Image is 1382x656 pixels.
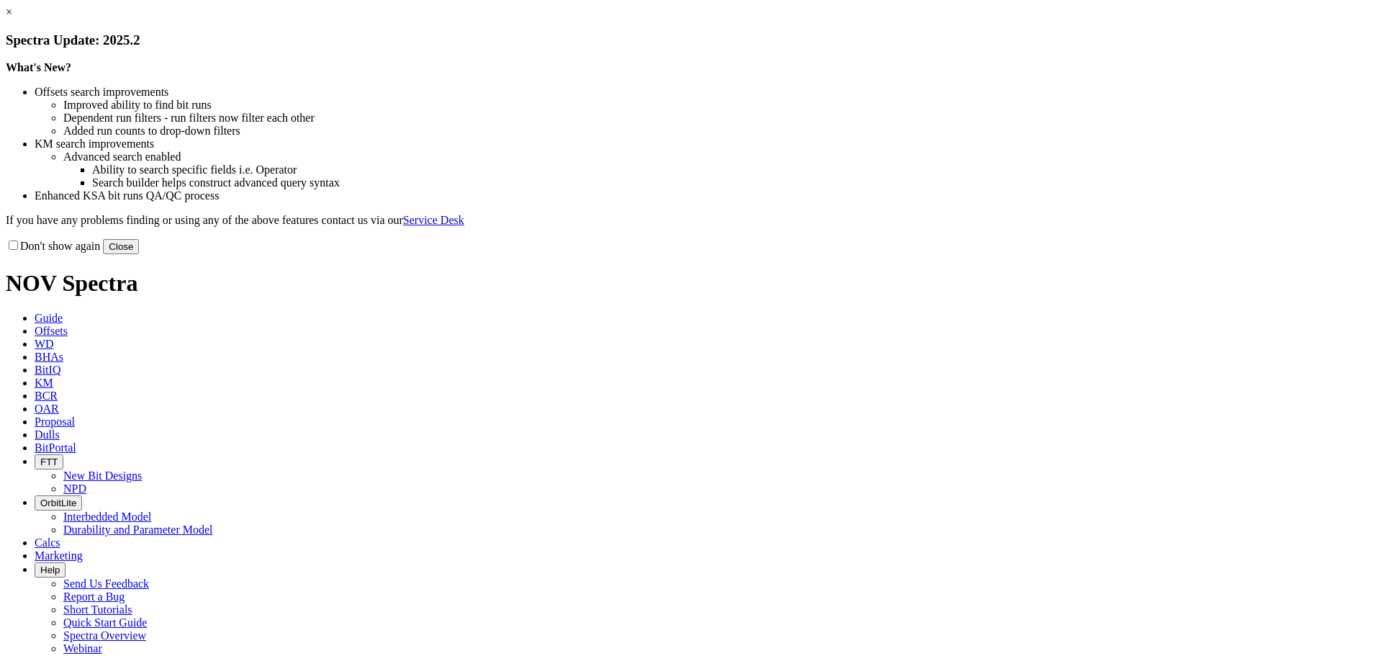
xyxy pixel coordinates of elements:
[35,428,60,441] span: Dulls
[40,498,76,508] span: OrbitLite
[6,240,100,252] label: Don't show again
[35,189,1376,202] li: Enhanced KSA bit runs QA/QC process
[103,239,139,254] button: Close
[35,312,63,324] span: Guide
[63,125,1376,138] li: Added run counts to drop-down filters
[35,415,75,428] span: Proposal
[6,270,1376,297] h1: NOV Spectra
[40,457,58,467] span: FTT
[63,629,146,642] a: Spectra Overview
[40,565,60,575] span: Help
[63,99,1376,112] li: Improved ability to find bit runs
[6,214,1376,227] p: If you have any problems finding or using any of the above features contact us via our
[63,603,132,616] a: Short Tutorials
[63,482,86,495] a: NPD
[35,377,53,389] span: KM
[63,112,1376,125] li: Dependent run filters - run filters now filter each other
[6,32,1376,48] h3: Spectra Update: 2025.2
[92,163,1376,176] li: Ability to search specific fields i.e. Operator
[35,338,54,350] span: WD
[63,616,147,629] a: Quick Start Guide
[6,61,71,73] strong: What's New?
[35,325,68,337] span: Offsets
[35,549,83,562] span: Marketing
[63,578,149,590] a: Send Us Feedback
[403,214,464,226] a: Service Desk
[63,150,1376,163] li: Advanced search enabled
[35,138,1376,150] li: KM search improvements
[9,241,18,250] input: Don't show again
[63,524,213,536] a: Durability and Parameter Model
[35,441,76,454] span: BitPortal
[63,511,151,523] a: Interbedded Model
[35,86,1376,99] li: Offsets search improvements
[35,390,58,402] span: BCR
[63,642,102,655] a: Webinar
[35,364,60,376] span: BitIQ
[35,536,60,549] span: Calcs
[63,590,125,603] a: Report a Bug
[35,351,63,363] span: BHAs
[92,176,1376,189] li: Search builder helps construct advanced query syntax
[63,469,142,482] a: New Bit Designs
[35,403,59,415] span: OAR
[6,6,12,18] a: ×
